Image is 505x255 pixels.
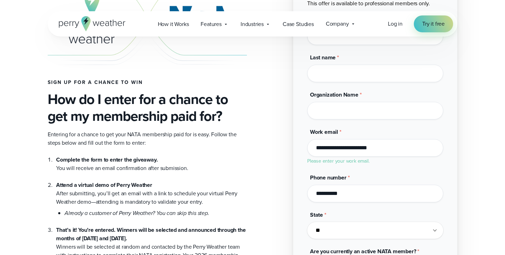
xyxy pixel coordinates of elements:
[326,20,349,28] span: Company
[65,209,209,217] em: Already a customer of Perry Weather? You can skip this step.
[310,174,346,182] span: Phone number
[310,128,338,136] span: Work email
[283,20,314,28] span: Case Studies
[422,20,445,28] span: Try it free
[48,91,247,125] h3: How do I enter for a chance to get my membership paid for?
[56,156,157,164] strong: Complete the form to enter the giveaway.
[56,181,152,189] strong: Attend a virtual demo of Perry Weather
[414,15,453,32] a: Try it free
[310,211,323,219] span: State
[56,172,247,217] li: After submitting, you’ll get an email with a link to schedule your virtual Perry Weather demo—att...
[310,91,358,99] span: Organization Name
[48,80,247,85] h4: Sign up for a chance to win
[388,20,403,28] a: Log in
[201,20,222,28] span: Features
[158,20,189,28] span: How it Works
[48,130,247,147] p: Entering for a chance to get your NATA membership paid for is easy. Follow the steps below and fi...
[307,157,370,165] label: Please enter your work email.
[241,20,264,28] span: Industries
[152,17,195,31] a: How it Works
[56,226,246,242] strong: That’s it! You’re entered. Winners will be selected and announced through the months of [DATE] an...
[277,17,320,31] a: Case Studies
[56,156,247,172] li: You will receive an email confirmation after submission.
[310,53,336,61] span: Last name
